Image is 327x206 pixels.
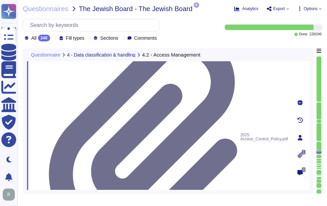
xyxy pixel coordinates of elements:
[142,52,200,57] span: 4.2 - Access Management
[66,36,84,40] span: Fill types
[302,150,305,154] span: 1
[234,6,258,11] button: Analytics
[310,33,322,36] span: 220 / 240
[304,7,318,11] span: Options
[194,2,199,8] span: 6
[134,36,157,40] span: Comments
[273,7,285,11] span: Export
[1,187,20,202] button: user
[3,188,15,201] img: user
[242,7,258,11] span: Analytics
[79,5,193,12] span: The Jewish Board - The Jewish Board
[100,36,118,40] span: Sections
[299,33,308,36] span: Done:
[31,36,37,40] span: All
[302,167,305,172] span: 0
[67,53,135,57] span: 4 - Data classification & handling
[23,5,68,12] span: Questionnaires
[240,132,288,142] span: 2025 Access_Control_Policy.pdf
[38,35,50,41] div: 240
[27,19,159,31] input: Search by keywords
[31,53,60,57] span: Questionnaire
